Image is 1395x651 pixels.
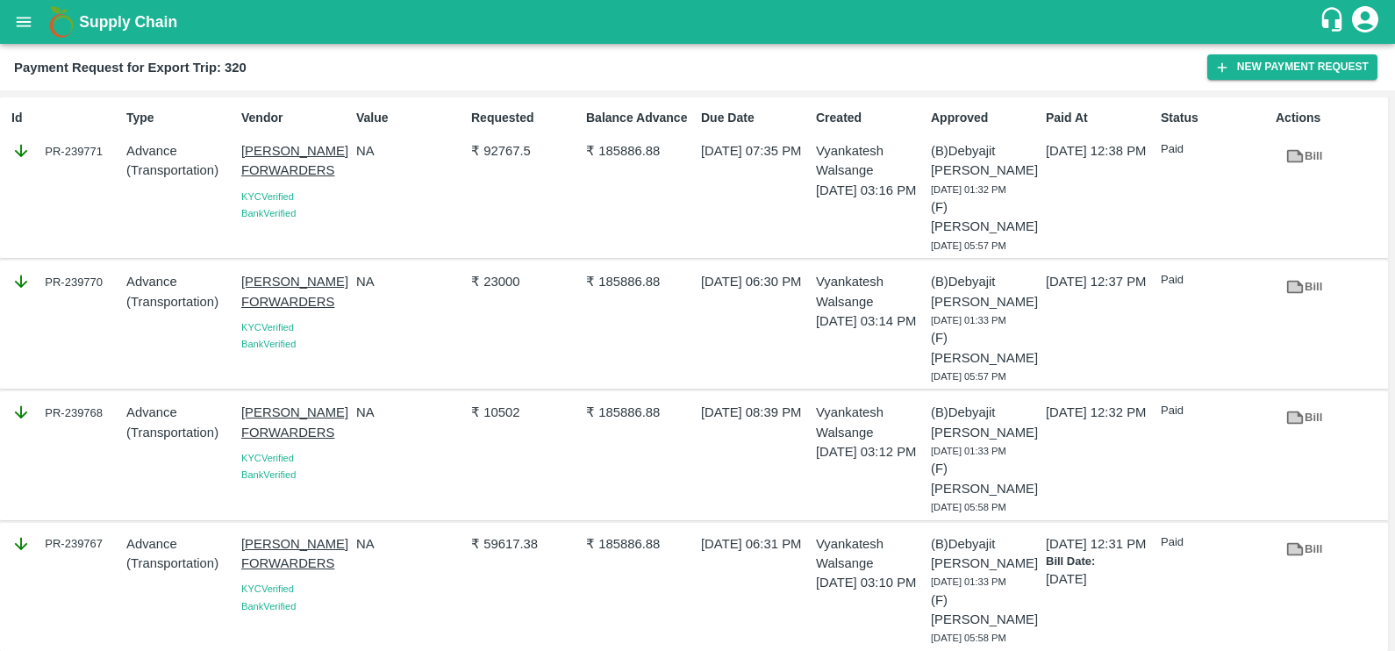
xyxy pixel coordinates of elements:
[816,534,924,574] p: Vyankatesh Walsange
[586,109,694,127] p: Balance Advance
[241,141,349,181] p: [PERSON_NAME] FORWARDERS
[1276,534,1332,565] a: Bill
[816,141,924,181] p: Vyankatesh Walsange
[931,141,1039,181] p: (B) Debyajit [PERSON_NAME]
[11,272,119,291] div: PR-239770
[931,633,1006,643] span: [DATE] 05:58 PM
[11,109,119,127] p: Id
[1161,534,1269,551] p: Paid
[816,311,924,331] p: [DATE] 03:14 PM
[701,141,809,161] p: [DATE] 07:35 PM
[126,403,234,422] p: Advance
[931,534,1039,574] p: (B) Debyajit [PERSON_NAME]
[1046,554,1154,570] p: Bill Date:
[471,534,579,554] p: ₹ 59617.38
[126,109,234,127] p: Type
[241,469,296,480] span: Bank Verified
[816,442,924,461] p: [DATE] 03:12 PM
[126,161,234,180] p: ( Transportation )
[1046,534,1154,554] p: [DATE] 12:31 PM
[1046,569,1154,589] p: [DATE]
[4,2,44,42] button: open drawer
[241,208,296,218] span: Bank Verified
[241,191,294,202] span: KYC Verified
[356,272,464,291] p: NA
[126,534,234,554] p: Advance
[241,339,296,349] span: Bank Verified
[1046,109,1154,127] p: Paid At
[1207,54,1377,80] button: New Payment Request
[11,141,119,161] div: PR-239771
[11,534,119,554] div: PR-239767
[931,459,1039,498] p: (F) [PERSON_NAME]
[356,141,464,161] p: NA
[1276,141,1332,172] a: Bill
[931,240,1006,251] span: [DATE] 05:57 PM
[356,403,464,422] p: NA
[44,4,79,39] img: logo
[241,322,294,333] span: KYC Verified
[471,403,579,422] p: ₹ 10502
[931,502,1006,512] span: [DATE] 05:58 PM
[931,272,1039,311] p: (B) Debyajit [PERSON_NAME]
[931,446,1006,456] span: [DATE] 01:33 PM
[1161,141,1269,158] p: Paid
[79,13,177,31] b: Supply Chain
[471,272,579,291] p: ₹ 23000
[701,403,809,422] p: [DATE] 08:39 PM
[1276,109,1384,127] p: Actions
[241,403,349,442] p: [PERSON_NAME] FORWARDERS
[1046,403,1154,422] p: [DATE] 12:32 PM
[126,292,234,311] p: ( Transportation )
[471,141,579,161] p: ₹ 92767.5
[11,403,119,422] div: PR-239768
[1319,6,1349,38] div: customer-support
[701,109,809,127] p: Due Date
[126,554,234,573] p: ( Transportation )
[241,453,294,463] span: KYC Verified
[1046,272,1154,291] p: [DATE] 12:37 PM
[931,371,1006,382] span: [DATE] 05:57 PM
[586,403,694,422] p: ₹ 185886.88
[816,181,924,200] p: [DATE] 03:16 PM
[586,534,694,554] p: ₹ 185886.88
[816,573,924,592] p: [DATE] 03:10 PM
[1161,109,1269,127] p: Status
[471,109,579,127] p: Requested
[1046,141,1154,161] p: [DATE] 12:38 PM
[1276,272,1332,303] a: Bill
[931,184,1006,195] span: [DATE] 01:32 PM
[241,583,294,594] span: KYC Verified
[931,403,1039,442] p: (B) Debyajit [PERSON_NAME]
[1161,403,1269,419] p: Paid
[241,272,349,311] p: [PERSON_NAME] FORWARDERS
[586,141,694,161] p: ₹ 185886.88
[126,272,234,291] p: Advance
[816,403,924,442] p: Vyankatesh Walsange
[356,109,464,127] p: Value
[701,534,809,554] p: [DATE] 06:31 PM
[126,423,234,442] p: ( Transportation )
[931,197,1039,237] p: (F) [PERSON_NAME]
[931,576,1006,587] span: [DATE] 01:33 PM
[241,534,349,574] p: [PERSON_NAME] FORWARDERS
[79,10,1319,34] a: Supply Chain
[586,272,694,291] p: ₹ 185886.88
[931,328,1039,368] p: (F) [PERSON_NAME]
[816,109,924,127] p: Created
[931,109,1039,127] p: Approved
[1161,272,1269,289] p: Paid
[1349,4,1381,40] div: account of current user
[701,272,809,291] p: [DATE] 06:30 PM
[931,590,1039,630] p: (F) [PERSON_NAME]
[241,601,296,612] span: Bank Verified
[816,272,924,311] p: Vyankatesh Walsange
[14,61,247,75] b: Payment Request for Export Trip: 320
[356,534,464,554] p: NA
[1276,403,1332,433] a: Bill
[241,109,349,127] p: Vendor
[126,141,234,161] p: Advance
[931,315,1006,325] span: [DATE] 01:33 PM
